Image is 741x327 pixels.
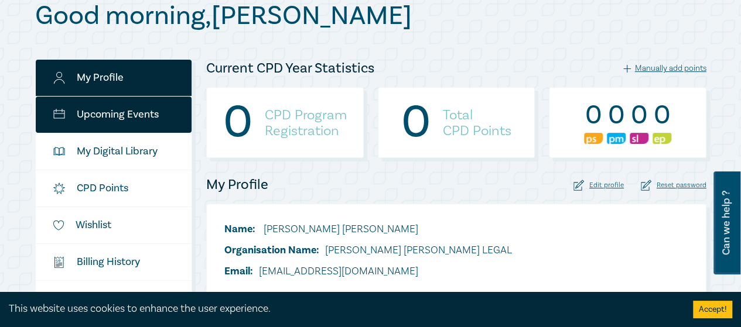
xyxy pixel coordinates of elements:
li: [EMAIL_ADDRESS][DOMAIN_NAME] [224,264,512,279]
h4: Total CPD Points [443,107,511,139]
img: Ethics & Professional Responsibility [653,133,671,144]
button: Accept cookies [693,301,732,318]
div: 0 [223,108,253,138]
img: Practice Management & Business Skills [607,133,626,144]
a: Wishlist [36,207,192,243]
tspan: $ [56,259,58,264]
li: [PERSON_NAME] [PERSON_NAME] [224,222,512,237]
span: Can we help ? [720,178,732,267]
div: Manually add points [623,63,706,74]
span: Organisation Name: [224,243,319,257]
div: 0 [607,100,626,130]
h1: Good morning , [PERSON_NAME] [35,1,706,31]
span: Name: [224,222,255,236]
h4: My Profile [206,175,268,194]
a: Logout [36,281,192,317]
div: Reset password [641,180,706,191]
div: 0 [401,108,431,138]
div: 0 [584,100,603,130]
h4: Current CPD Year Statistics [206,59,374,78]
img: Professional Skills [584,133,603,144]
a: Upcoming Events [36,97,192,133]
a: CPD Points [36,170,192,206]
li: [PERSON_NAME] [PERSON_NAME] LEGAL [224,243,512,258]
a: My Digital Library [36,133,192,170]
a: $Billing History [36,244,192,280]
div: 0 [653,100,671,130]
h4: CPD Program Registration [265,107,347,139]
div: This website uses cookies to enhance the user experience. [9,301,675,316]
div: Edit profile [573,180,624,191]
a: My Profile [36,60,192,96]
div: 0 [630,100,648,130]
span: Email: [224,264,253,278]
img: Substantive Law [630,133,648,144]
